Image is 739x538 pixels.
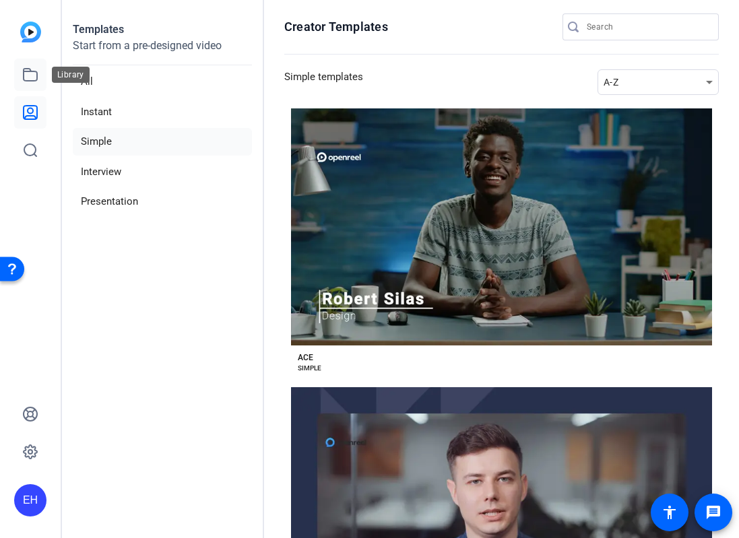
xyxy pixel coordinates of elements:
[604,77,618,88] span: A-Z
[587,19,708,35] input: Search
[291,108,712,345] button: Template image
[73,128,252,156] li: Simple
[73,68,252,96] li: All
[14,484,46,516] div: EH
[73,38,252,65] p: Start from a pre-designed video
[73,98,252,126] li: Instant
[662,504,678,520] mat-icon: accessibility
[284,19,388,35] h1: Creator Templates
[73,23,124,36] strong: Templates
[20,22,41,42] img: blue-gradient.svg
[73,188,252,215] li: Presentation
[73,158,252,186] li: Interview
[705,504,721,520] mat-icon: message
[298,352,313,363] div: ACE
[284,69,363,95] h3: Simple templates
[298,363,321,374] div: SIMPLE
[52,67,90,83] div: Library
